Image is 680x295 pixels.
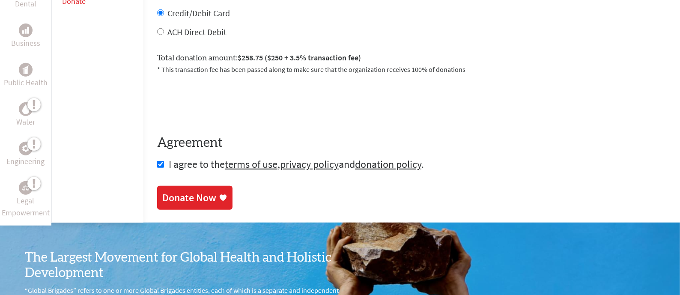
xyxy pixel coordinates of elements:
label: Total donation amount: [157,52,361,64]
a: EngineeringEngineering [7,142,45,167]
h3: The Largest Movement for Global Health and Holistic Development [25,250,340,281]
p: Business [11,37,40,49]
span: I agree to the , and . [169,158,424,171]
a: Legal EmpowermentLegal Empowerment [2,181,50,219]
a: Donate Now [157,186,233,210]
label: Credit/Debit Card [167,8,230,18]
iframe: reCAPTCHA [157,85,287,118]
a: WaterWater [16,102,35,128]
p: Legal Empowerment [2,195,50,219]
p: Public Health [4,77,48,89]
img: Public Health [22,66,29,74]
label: ACH Direct Debit [167,27,227,37]
img: Engineering [22,145,29,152]
div: Business [19,24,33,37]
h4: Agreement [157,135,666,151]
a: Public HealthPublic Health [4,63,48,89]
a: privacy policy [280,158,339,171]
span: $258.75 ($250 + 3.5% transaction fee) [238,53,361,63]
div: Engineering [19,142,33,155]
div: Water [19,102,33,116]
p: * This transaction fee has been passed along to make sure that the organization receives 100% of ... [157,64,666,74]
a: donation policy [355,158,421,171]
img: Business [22,27,29,34]
a: terms of use [225,158,277,171]
div: Public Health [19,63,33,77]
img: Legal Empowerment [22,185,29,191]
div: Donate Now [162,191,216,205]
p: Water [16,116,35,128]
a: BusinessBusiness [11,24,40,49]
div: Legal Empowerment [19,181,33,195]
p: Engineering [7,155,45,167]
img: Water [22,104,29,114]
